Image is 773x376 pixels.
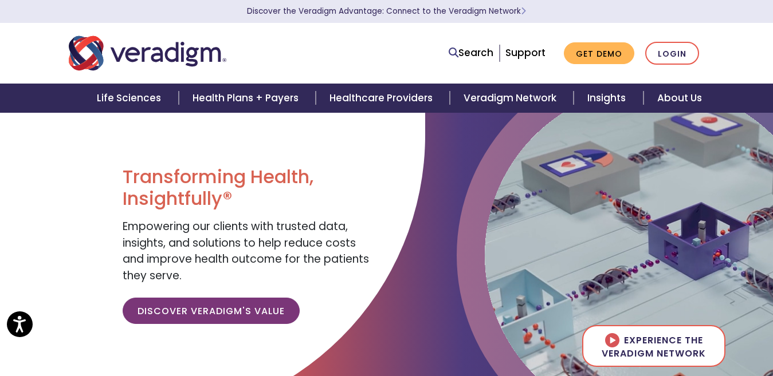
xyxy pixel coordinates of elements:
[505,46,546,60] a: Support
[449,45,493,61] a: Search
[645,42,699,65] a: Login
[450,84,574,113] a: Veradigm Network
[247,6,526,17] a: Discover the Veradigm Advantage: Connect to the Veradigm NetworkLearn More
[316,84,450,113] a: Healthcare Providers
[69,34,226,72] img: Veradigm logo
[123,166,378,210] h1: Transforming Health, Insightfully®
[123,298,300,324] a: Discover Veradigm's Value
[83,84,178,113] a: Life Sciences
[123,219,369,283] span: Empowering our clients with trusted data, insights, and solutions to help reduce costs and improv...
[643,84,716,113] a: About Us
[574,84,643,113] a: Insights
[521,6,526,17] span: Learn More
[179,84,316,113] a: Health Plans + Payers
[564,42,634,65] a: Get Demo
